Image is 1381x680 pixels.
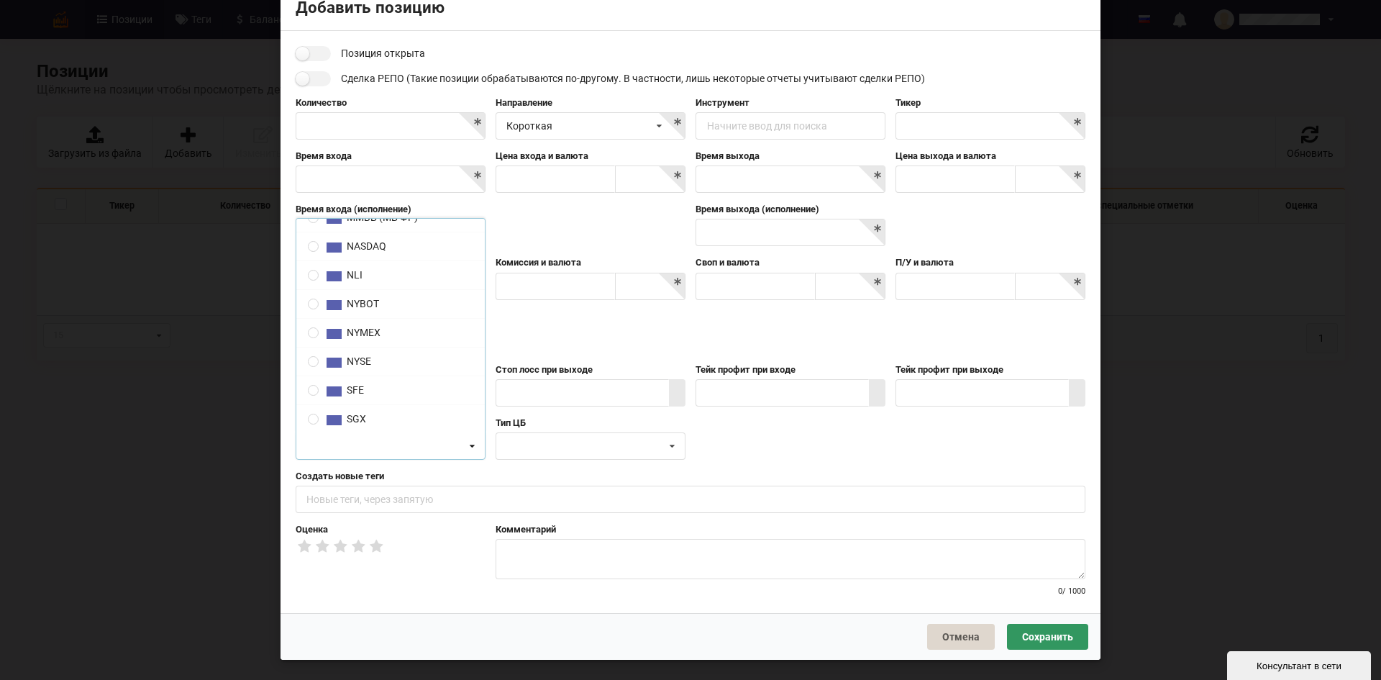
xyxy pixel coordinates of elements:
label: SFE [308,384,364,396]
label: Оценка [296,523,486,536]
label: Время входа [296,150,486,163]
label: Инструмент [696,96,885,109]
label: Позиция открыта [296,46,425,61]
label: NASDAQ [308,240,386,253]
label: Тейк профит при выходе [895,363,1085,376]
label: Цена входа и валюта [496,150,685,163]
button: Сохранить [1007,624,1088,650]
label: Тикер [895,96,1085,109]
label: Своп и валюта [696,256,885,269]
input: Новые теги, через запятую [296,486,1085,513]
label: Время выхода [696,150,885,163]
label: Количество [296,96,486,109]
label: NYMEX [308,327,380,339]
label: Направление [496,96,685,109]
label: Время входа (исполнение) [296,203,486,216]
label: Цена выхода и валюта [895,150,1085,163]
label: ММВБ (МБ ФР) [308,212,418,224]
label: П/У и валюта [895,256,1085,269]
div: Короткая [506,121,552,131]
label: SGX [308,413,366,425]
label: NLI [308,269,363,281]
label: Время выхода (исполнение) [696,203,885,216]
label: Создать новые теги [296,470,1085,483]
label: NYSE [308,355,371,368]
label: NYBOT [308,298,379,310]
button: Отмена [927,624,995,650]
label: Тейк профит при входе [696,363,885,376]
label: Тип ЦБ [496,417,685,430]
small: 0 / 1000 [1058,586,1085,596]
label: Комментарий [496,523,1085,536]
iframe: chat widget [1227,648,1374,680]
div: Начните ввод для поиска [707,121,827,131]
label: Стоп лосс при выходе [496,363,685,376]
label: Комиссия и валюта [496,256,685,269]
label: Сделка РЕПО (Такие позиции обрабатываются по-другому. В частности, лишь некоторые отчеты учитываю... [296,71,925,86]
